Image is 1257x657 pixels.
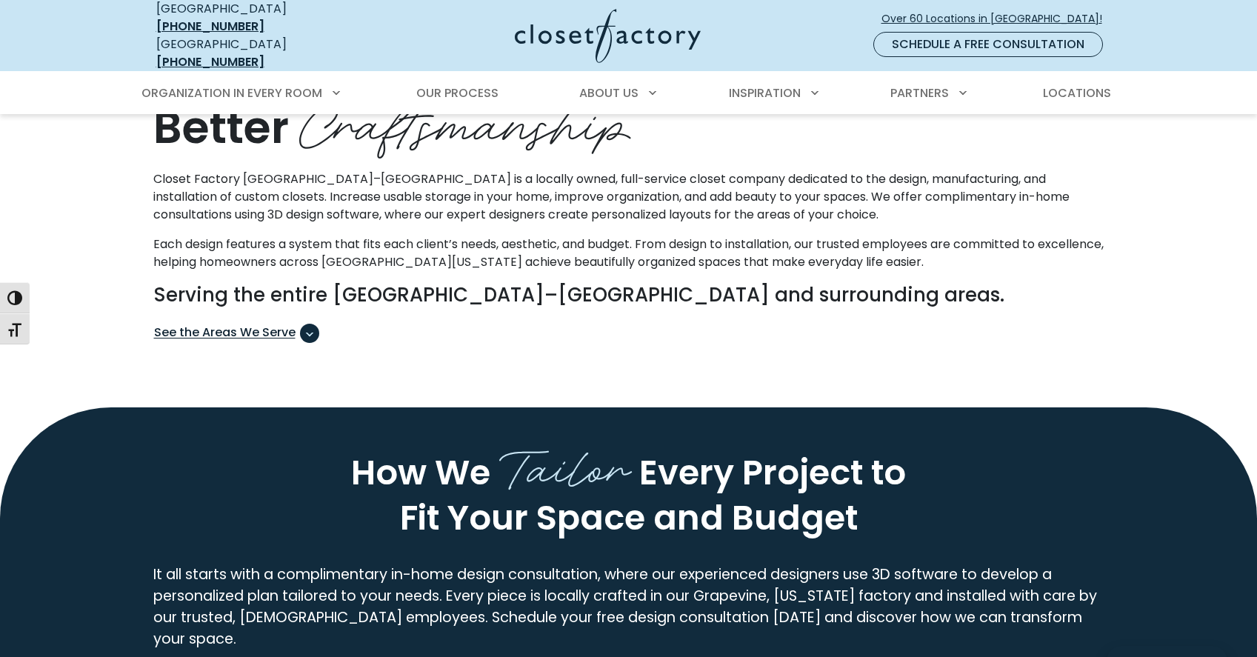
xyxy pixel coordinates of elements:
span: Over 60 Locations in [GEOGRAPHIC_DATA]! [881,11,1114,27]
a: [PHONE_NUMBER] [156,18,264,35]
nav: Primary Menu [131,73,1127,114]
span: Tailor [499,428,630,500]
span: and Better [153,44,1040,159]
a: Over 60 Locations in [GEOGRAPHIC_DATA]! [881,6,1115,32]
strong: Serving the entire [GEOGRAPHIC_DATA]–[GEOGRAPHIC_DATA] and surrounding areas. [153,281,1004,308]
span: Locations [1043,84,1111,101]
span: Fit Your Space and Budget [400,494,858,542]
button: See the Areas We Serve [153,319,320,348]
span: How We [351,448,490,496]
p: Closet Factory [GEOGRAPHIC_DATA]–[GEOGRAPHIC_DATA] is a locally owned, full-service closet compan... [153,170,1104,224]
div: [GEOGRAPHIC_DATA] [156,36,371,71]
span: See the Areas We Serve [154,324,319,343]
p: It all starts with a complimentary in-home design consultation, where our experienced designers u... [153,564,1104,650]
span: Our Process [416,84,499,101]
span: Craftsmanship [299,79,630,161]
span: Inspiration [729,84,801,101]
span: About Us [579,84,638,101]
img: Closet Factory Logo [515,9,701,63]
span: Every Project to [639,448,906,496]
a: [PHONE_NUMBER] [156,53,264,70]
a: Schedule a Free Consultation [873,32,1103,57]
span: Partners [890,84,949,101]
p: Each design features a system that fits each client’s needs, aesthetic, and budget. From design t... [153,236,1104,271]
span: Organization in Every Room [141,84,322,101]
